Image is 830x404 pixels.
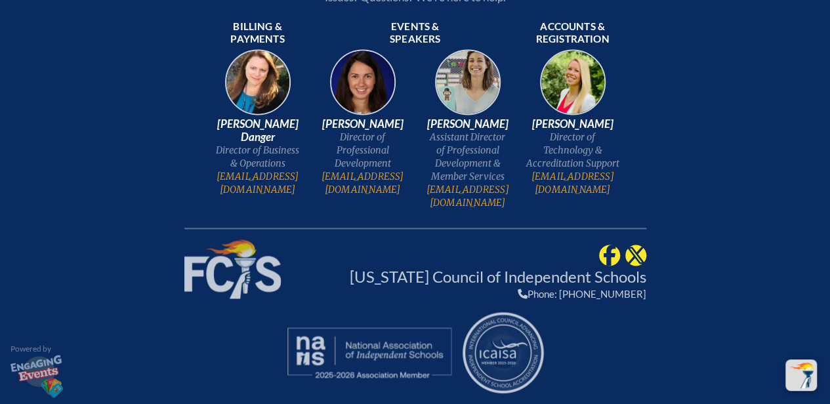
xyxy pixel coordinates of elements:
span: Assistant Director of Professional Development & Member Services [421,131,515,183]
span: Events & speakers [368,20,463,47]
img: 9c64f3fb-7776-47f4-83d7-46a341952595 [216,45,300,129]
a: Member, undefined [285,325,453,379]
button: Scroll Top [785,359,817,391]
a: [EMAIL_ADDRESS][DOMAIN_NAME] [316,170,410,196]
a: FCIS @ Facebook (FloridaCouncilofIndependentSchools) [599,248,620,260]
img: ICAISA logo [461,310,545,394]
a: Member, undefined [461,310,545,394]
p: Powered by [10,344,63,352]
a: [US_STATE] Council of Independent Schools [350,266,646,285]
img: Florida Council of Independent Schools [184,239,281,298]
img: To the top [788,362,814,388]
span: [PERSON_NAME] [526,117,620,131]
img: NAIS logo [285,325,453,379]
img: 545ba9c4-c691-43d5-86fb-b0a622cbeb82 [426,45,510,129]
a: [EMAIL_ADDRESS][DOMAIN_NAME] [211,170,305,196]
span: Accounts & registration [526,20,620,47]
img: Engaging•Events — Powerful, role-based group registration [10,355,63,397]
span: [PERSON_NAME] [316,117,410,131]
a: [EMAIL_ADDRESS][DOMAIN_NAME] [526,170,620,196]
img: b1ee34a6-5a78-4519-85b2-7190c4823173 [531,45,615,129]
a: [EMAIL_ADDRESS][DOMAIN_NAME] [421,183,515,209]
img: 94e3d245-ca72-49ea-9844-ae84f6d33c0f [321,45,405,129]
span: [PERSON_NAME] [421,117,515,131]
span: [PERSON_NAME] Danger [211,117,305,144]
a: FCIS @ Twitter (@FCISNews) [625,248,646,260]
span: Director of Technology & Accreditation Support [526,131,620,170]
span: Director of Professional Development [316,131,410,170]
span: Director of Business & Operations [211,144,305,170]
a: Powered by [10,344,63,399]
div: Phone: [PHONE_NUMBER] [350,287,646,299]
span: Billing & payments [211,20,305,47]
